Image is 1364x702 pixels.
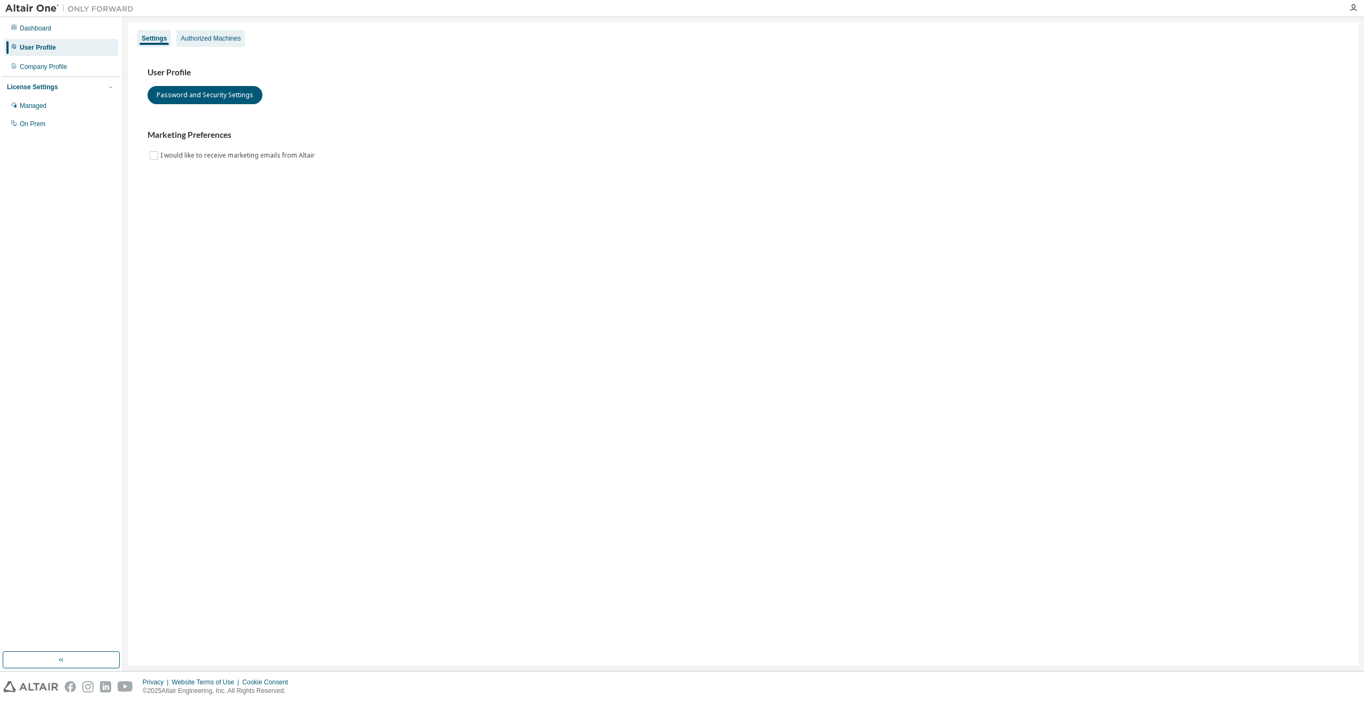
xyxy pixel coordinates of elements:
img: linkedin.svg [100,681,111,692]
h3: Marketing Preferences [148,130,1339,141]
div: Settings [142,34,167,43]
label: I would like to receive marketing emails from Altair [160,149,317,162]
div: Dashboard [20,24,51,33]
h3: User Profile [148,67,1339,78]
div: Privacy [143,678,172,687]
img: instagram.svg [82,681,94,692]
div: Company Profile [20,63,67,71]
img: facebook.svg [65,681,76,692]
div: User Profile [20,43,56,52]
p: © 2025 Altair Engineering, Inc. All Rights Reserved. [143,687,294,696]
div: Managed [20,102,46,110]
button: Password and Security Settings [148,86,262,104]
div: Authorized Machines [181,34,241,43]
img: youtube.svg [118,681,133,692]
div: On Prem [20,120,45,128]
div: Cookie Consent [242,678,294,687]
img: Altair One [5,3,139,14]
div: License Settings [7,83,58,91]
img: altair_logo.svg [3,681,58,692]
div: Website Terms of Use [172,678,242,687]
